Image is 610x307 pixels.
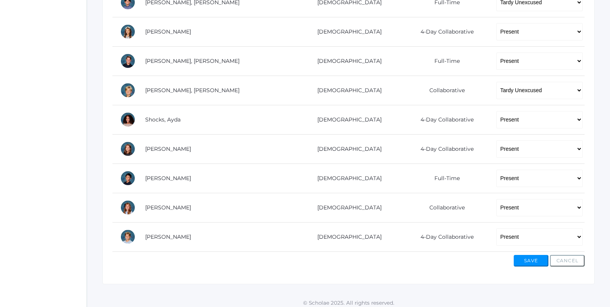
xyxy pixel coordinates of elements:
[87,299,610,307] p: © Scholae 2025. All rights reserved.
[514,255,548,267] button: Save
[120,83,136,98] div: Levi Sergey
[294,222,399,251] td: [DEMOGRAPHIC_DATA]
[120,53,136,69] div: Ryder Roberts
[399,222,489,251] td: 4-Day Collaborative
[120,200,136,215] div: Arielle White
[399,105,489,134] td: 4-Day Collaborative
[399,193,489,222] td: Collaborative
[145,175,191,182] a: [PERSON_NAME]
[399,17,489,46] td: 4-Day Collaborative
[294,193,399,222] td: [DEMOGRAPHIC_DATA]
[145,233,191,240] a: [PERSON_NAME]
[399,134,489,164] td: 4-Day Collaborative
[550,255,585,267] button: Cancel
[294,17,399,46] td: [DEMOGRAPHIC_DATA]
[120,112,136,127] div: Ayda Shocks
[145,204,191,211] a: [PERSON_NAME]
[294,134,399,164] td: [DEMOGRAPHIC_DATA]
[399,46,489,76] td: Full-Time
[120,170,136,186] div: Matteo Soratorio
[145,145,191,152] a: [PERSON_NAME]
[145,87,240,94] a: [PERSON_NAME], [PERSON_NAME]
[294,46,399,76] td: [DEMOGRAPHIC_DATA]
[145,57,240,64] a: [PERSON_NAME], [PERSON_NAME]
[294,105,399,134] td: [DEMOGRAPHIC_DATA]
[120,24,136,39] div: Reagan Reynolds
[145,116,181,123] a: Shocks, Ayda
[399,164,489,193] td: Full-Time
[399,76,489,105] td: Collaborative
[145,28,191,35] a: [PERSON_NAME]
[294,76,399,105] td: [DEMOGRAPHIC_DATA]
[120,141,136,157] div: Ayla Smith
[120,229,136,245] div: Zade Wilson
[294,164,399,193] td: [DEMOGRAPHIC_DATA]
